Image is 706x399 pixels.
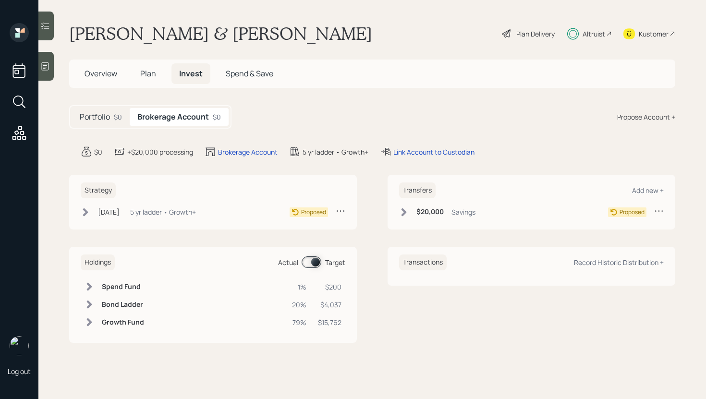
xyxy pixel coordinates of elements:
h6: Transactions [399,254,447,270]
div: $15,762 [318,317,341,327]
div: Target [325,257,345,267]
div: Actual [278,257,298,267]
h6: Strategy [81,182,116,198]
div: Plan Delivery [516,29,555,39]
div: Kustomer [639,29,669,39]
div: Altruist [583,29,605,39]
span: Invest [179,68,203,79]
div: 5 yr ladder • Growth+ [130,207,196,217]
div: Add new + [632,186,664,195]
div: Record Historic Distribution + [574,258,664,267]
h5: Portfolio [80,112,110,121]
div: $200 [318,282,341,292]
div: 1% [292,282,306,292]
div: [DATE] [98,207,120,217]
div: $0 [114,112,122,122]
div: Log out [8,367,31,376]
h6: Transfers [399,182,436,198]
div: Savings [451,207,475,217]
div: $0 [94,147,102,157]
h6: Holdings [81,254,115,270]
div: Brokerage Account [218,147,278,157]
span: Overview [85,68,117,79]
h6: Growth Fund [102,318,144,326]
h5: Brokerage Account [137,112,209,121]
h6: $20,000 [416,208,444,216]
div: $4,037 [318,300,341,310]
div: +$20,000 processing [127,147,193,157]
h6: Spend Fund [102,283,144,291]
h6: Bond Ladder [102,301,144,309]
div: 20% [292,300,306,310]
div: Propose Account + [617,112,675,122]
div: Link Account to Custodian [393,147,475,157]
div: 79% [292,317,306,327]
div: Proposed [620,208,645,217]
div: Proposed [301,208,326,217]
span: Spend & Save [226,68,273,79]
h1: [PERSON_NAME] & [PERSON_NAME] [69,23,372,44]
div: $0 [213,112,221,122]
span: Plan [140,68,156,79]
div: 5 yr ladder • Growth+ [303,147,368,157]
img: retirable_logo.png [10,336,29,355]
